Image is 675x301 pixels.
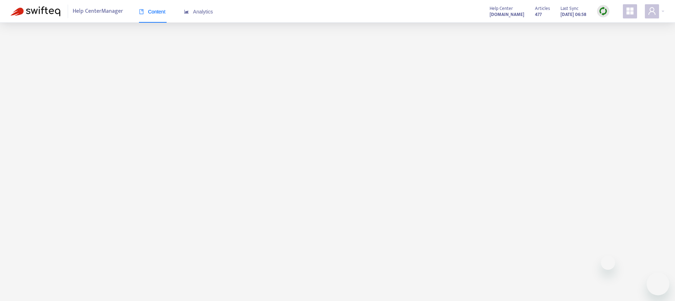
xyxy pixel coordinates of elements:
span: book [139,9,144,14]
strong: [DATE] 06:58 [560,11,586,18]
span: user [648,7,656,15]
span: appstore [626,7,634,15]
span: Content [139,9,166,15]
iframe: Button to launch messaging window [647,273,669,295]
iframe: Close message [601,256,615,270]
span: Help Center Manager [73,5,123,18]
span: Help Center [490,5,513,12]
span: Analytics [184,9,213,15]
strong: 477 [535,11,542,18]
span: Articles [535,5,550,12]
strong: [DOMAIN_NAME] [490,11,524,18]
img: sync.dc5367851b00ba804db3.png [599,7,608,16]
img: Swifteq [11,6,60,16]
span: area-chart [184,9,189,14]
span: Last Sync [560,5,579,12]
a: [DOMAIN_NAME] [490,10,524,18]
